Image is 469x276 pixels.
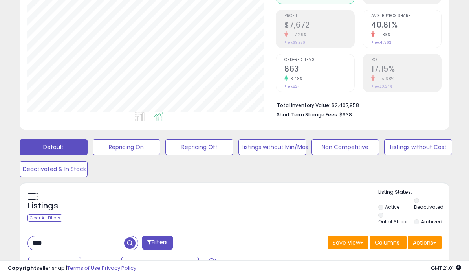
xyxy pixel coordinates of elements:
span: Columns [375,239,399,247]
button: Repricing Off [165,139,233,155]
span: 2025-08-12 21:01 GMT [431,264,461,272]
span: [DATE]-29 - Aug-04 [133,259,189,267]
button: Filters [142,236,173,250]
span: Ordered Items [284,58,354,62]
strong: Copyright [8,264,37,272]
h2: 40.81% [371,20,441,31]
button: Deactivated & In Stock [20,161,88,177]
b: Total Inventory Value: [277,102,330,109]
div: seller snap | | [8,265,136,272]
span: ROI [371,58,441,62]
small: -17.29% [288,32,307,38]
button: Actions [408,236,442,249]
h2: 863 [284,64,354,75]
li: $2,407,958 [277,100,436,109]
button: Listings without Cost [384,139,452,155]
h2: 17.15% [371,64,441,75]
h5: Listings [28,201,58,212]
small: Prev: 41.36% [371,40,391,45]
small: Prev: $9,276 [284,40,305,45]
h2: $7,672 [284,20,354,31]
small: Prev: 834 [284,84,300,89]
small: -15.68% [375,76,394,82]
button: [DATE]-29 - Aug-04 [121,257,199,270]
span: Last 7 Days [40,259,71,267]
small: -1.33% [375,32,390,38]
button: Repricing On [93,139,161,155]
label: Deactivated [414,204,443,210]
button: Last 7 Days [28,257,81,270]
p: Listing States: [378,189,450,196]
span: Profit [284,14,354,18]
small: 3.48% [288,76,303,82]
a: Terms of Use [67,264,101,272]
b: Short Term Storage Fees: [277,111,338,118]
label: Active [385,204,399,210]
button: Listings without Min/Max [238,139,306,155]
button: Columns [370,236,407,249]
span: Avg. Buybox Share [371,14,441,18]
div: Clear All Filters [27,214,62,222]
button: Non Competitive [311,139,379,155]
a: Privacy Policy [102,264,136,272]
label: Out of Stock [378,218,407,225]
span: $638 [339,111,352,118]
small: Prev: 20.34% [371,84,392,89]
label: Archived [421,218,442,225]
button: Save View [328,236,368,249]
button: Default [20,139,88,155]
